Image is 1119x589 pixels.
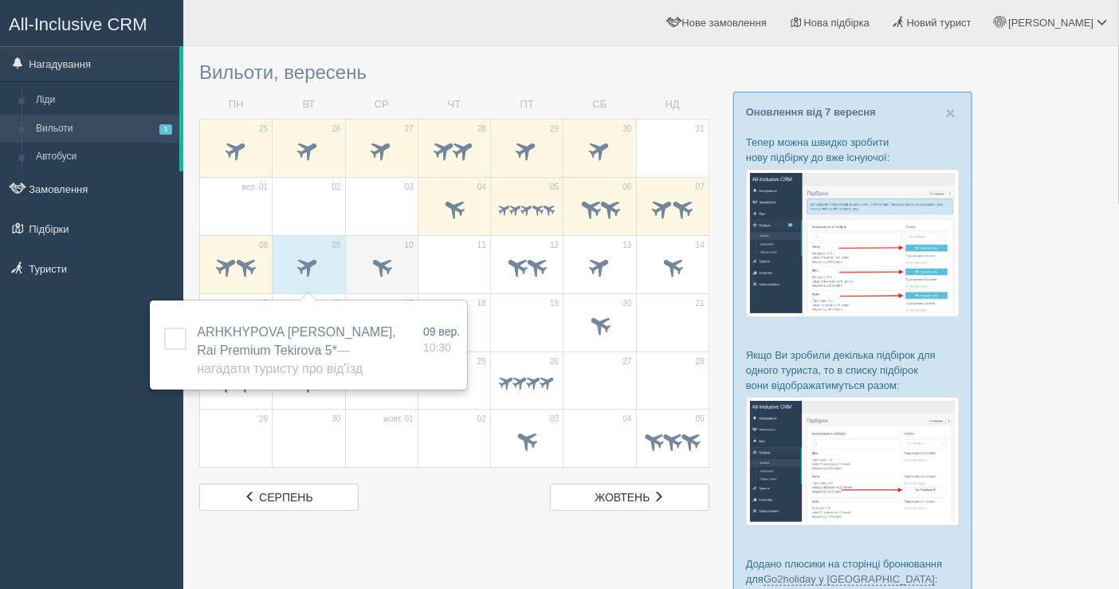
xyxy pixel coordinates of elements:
[907,17,972,29] span: Новий турист
[1,1,183,45] a: All-Inclusive CRM
[595,491,650,504] span: жовтень
[9,14,147,34] span: All-Inclusive CRM
[623,240,632,251] span: 13
[259,124,268,135] span: 25
[563,91,636,119] td: СБ
[550,240,559,251] span: 12
[477,414,486,425] span: 02
[746,135,960,165] p: Тепер можна швидко зробити нову підбірку до вже існуючої:
[259,240,268,251] span: 08
[477,356,486,367] span: 25
[696,124,705,135] span: 31
[477,124,486,135] span: 28
[696,356,705,367] span: 28
[746,106,876,118] a: Оновлення від 7 вересня
[696,182,705,193] span: 07
[550,414,559,425] span: 03
[550,124,559,135] span: 29
[332,124,340,135] span: 26
[746,348,960,393] p: Якщо Ви зробили декілька підбірок для одного туриста, то в списку підбірок вони відображатимуться...
[405,298,414,309] span: 17
[273,91,345,119] td: ВТ
[764,573,935,586] a: Go2holiday у [GEOGRAPHIC_DATA]
[477,182,486,193] span: 04
[636,91,709,119] td: НД
[623,124,632,135] span: 30
[197,325,396,375] span: ARHKHYPOVA [PERSON_NAME], Rai Premium Tekirova 5*
[259,298,268,309] span: 15
[491,91,563,119] td: ПТ
[623,414,632,425] span: 04
[332,298,340,309] span: 16
[405,240,414,251] span: 10
[383,414,414,425] span: жовт. 01
[423,324,460,355] a: 09 вер. 10:30
[405,124,414,135] span: 27
[746,556,960,587] p: Додано плюсики на сторінці бронювання для :
[696,298,705,309] span: 21
[423,325,460,338] span: 09 вер.
[29,143,179,171] a: Автобуси
[332,182,340,193] span: 02
[405,182,414,193] span: 03
[241,182,268,193] span: вер. 01
[418,91,490,119] td: ЧТ
[332,414,340,425] span: 30
[199,484,359,511] a: серпень
[550,298,559,309] span: 19
[746,169,960,316] img: %D0%BF%D1%96%D0%B4%D0%B1%D1%96%D1%80%D0%BA%D0%B0-%D1%82%D1%83%D1%80%D0%B8%D1%81%D1%82%D1%83-%D1%8...
[159,124,172,135] span: 1
[259,491,312,504] span: серпень
[259,414,268,425] span: 29
[29,115,179,143] a: Вильоти1
[197,344,363,375] span: — Нагадати туристу про від'їзд
[550,356,559,367] span: 26
[804,17,870,29] span: Нова підбірка
[550,484,709,511] a: жовтень
[1008,17,1093,29] span: [PERSON_NAME]
[199,62,709,83] h3: Вильоти, вересень
[746,397,960,525] img: %D0%BF%D1%96%D0%B4%D0%B1%D1%96%D1%80%D0%BA%D0%B8-%D0%B3%D1%80%D1%83%D0%BF%D0%B0-%D1%81%D1%80%D0%B...
[623,356,632,367] span: 27
[423,341,451,354] span: 10:30
[345,91,418,119] td: СР
[477,240,486,251] span: 11
[332,240,340,251] span: 09
[946,104,956,122] span: ×
[682,17,767,29] span: Нове замовлення
[197,325,396,375] a: ARHKHYPOVA [PERSON_NAME], Rai Premium Tekirova 5*— Нагадати туристу про від'їзд
[550,182,559,193] span: 05
[623,182,632,193] span: 06
[477,298,486,309] span: 18
[200,91,273,119] td: ПН
[696,240,705,251] span: 14
[946,104,956,121] button: Close
[29,86,179,115] a: Ліди
[623,298,632,309] span: 20
[696,414,705,425] span: 05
